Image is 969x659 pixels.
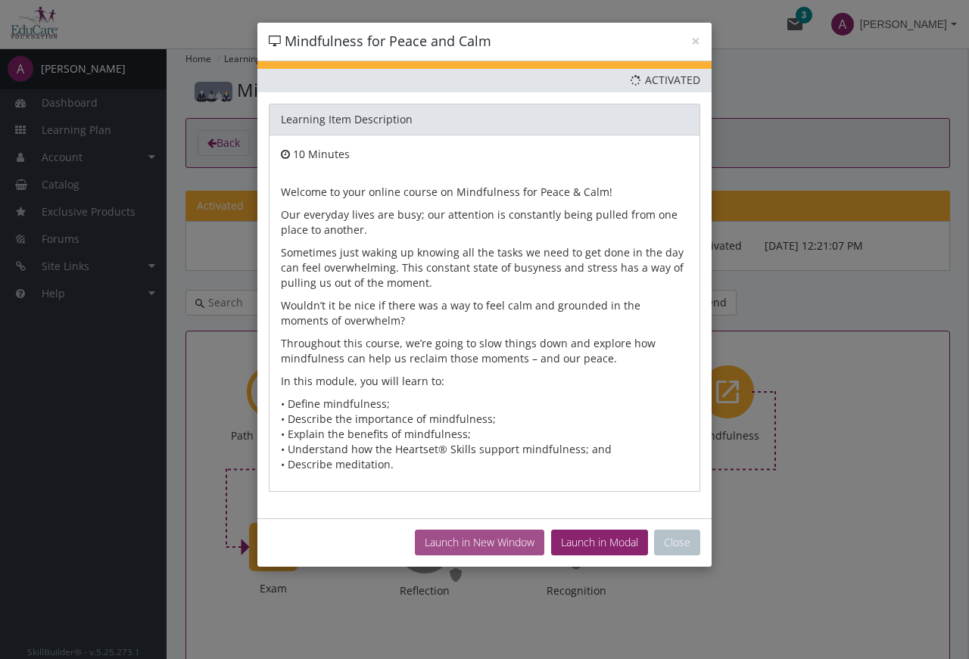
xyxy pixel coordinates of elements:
button: Launch in New Window [415,530,544,555]
span: 10 Minutes [293,147,350,161]
button: × [691,33,700,49]
p: Our everyday lives are busy; our attention is constantly being pulled from one place to another. [281,207,688,238]
div: Learning Item Description [269,104,700,135]
p: • Define mindfulness; • Describe the importance of mindfulness; • Explain the benefits of mindful... [281,396,688,472]
span: Activated [631,73,700,87]
span: Mindfulness for Peace and Calm [285,32,491,50]
p: Sometimes just waking up knowing all the tasks we need to get done in the day can feel overwhelmi... [281,245,688,291]
p: Throughout this course, we’re going to slow things down and explore how mindfulness can help us r... [281,336,688,366]
button: Close [654,530,700,555]
button: Launch in Modal [551,530,648,555]
p: Welcome to your online course on Mindfulness for Peace & Calm! [281,185,688,200]
p: Wouldn’t it be nice if there was a way to feel calm and grounded in the moments of overwhelm? [281,298,688,328]
p: In this module, you will learn to: [281,374,688,389]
